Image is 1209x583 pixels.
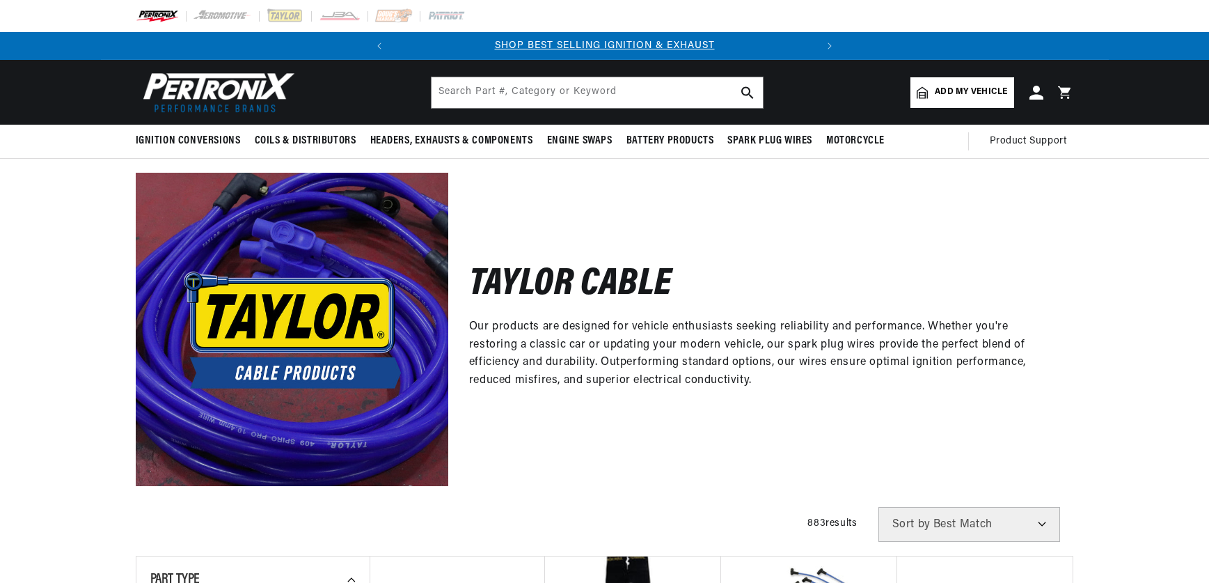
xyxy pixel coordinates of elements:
select: Sort by [878,507,1060,542]
input: Search Part #, Category or Keyword [432,77,763,108]
span: Spark Plug Wires [727,134,812,148]
button: search button [732,77,763,108]
span: Add my vehicle [935,86,1007,99]
span: Battery Products [626,134,714,148]
span: Headers, Exhausts & Components [370,134,533,148]
summary: Ignition Conversions [136,125,248,157]
span: Engine Swaps [547,134,613,148]
span: 883 results [807,518,857,529]
slideshow-component: Translation missing: en.sections.announcements.announcement_bar [101,32,1109,60]
img: Pertronix [136,68,296,116]
span: Product Support [990,134,1067,149]
h2: Taylor Cable [469,269,672,302]
img: Taylor Cable [136,173,448,485]
span: Ignition Conversions [136,134,241,148]
summary: Coils & Distributors [248,125,363,157]
summary: Spark Plug Wires [720,125,819,157]
summary: Battery Products [619,125,721,157]
span: Motorcycle [826,134,885,148]
summary: Product Support [990,125,1074,158]
button: Translation missing: en.sections.announcements.previous_announcement [365,32,393,60]
div: 1 of 2 [393,38,816,54]
span: Coils & Distributors [255,134,356,148]
button: Translation missing: en.sections.announcements.next_announcement [816,32,844,60]
summary: Motorcycle [819,125,892,157]
div: Announcement [393,38,816,54]
summary: Engine Swaps [540,125,619,157]
p: Our products are designed for vehicle enthusiasts seeking reliability and performance. Whether yo... [469,318,1053,389]
summary: Headers, Exhausts & Components [363,125,540,157]
span: Sort by [892,519,931,530]
a: Add my vehicle [910,77,1013,108]
a: SHOP BEST SELLING IGNITION & EXHAUST [495,40,715,51]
